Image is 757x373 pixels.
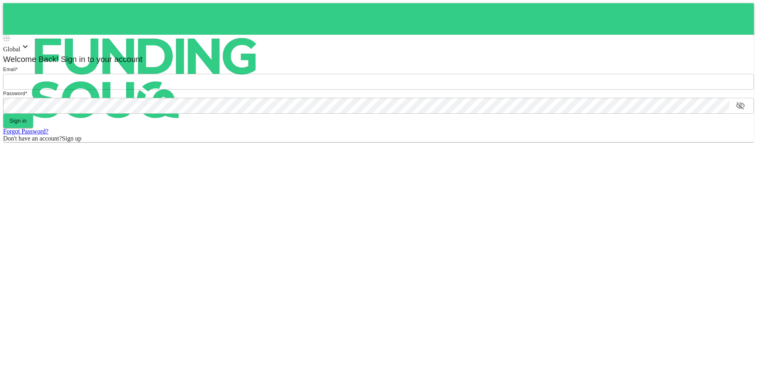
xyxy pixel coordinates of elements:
span: Don't have an account? [3,135,62,142]
input: password [3,98,729,114]
span: Sign up [62,135,81,142]
span: Email [3,67,16,72]
button: Sign in [3,114,33,128]
span: Welcome Back! [3,55,59,64]
span: Sign in to your account [59,55,143,64]
a: logo [3,3,754,35]
a: Forgot Password? [3,128,48,135]
img: logo [3,3,287,153]
input: email [3,74,754,90]
div: Global [3,42,754,53]
span: Password [3,91,25,96]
